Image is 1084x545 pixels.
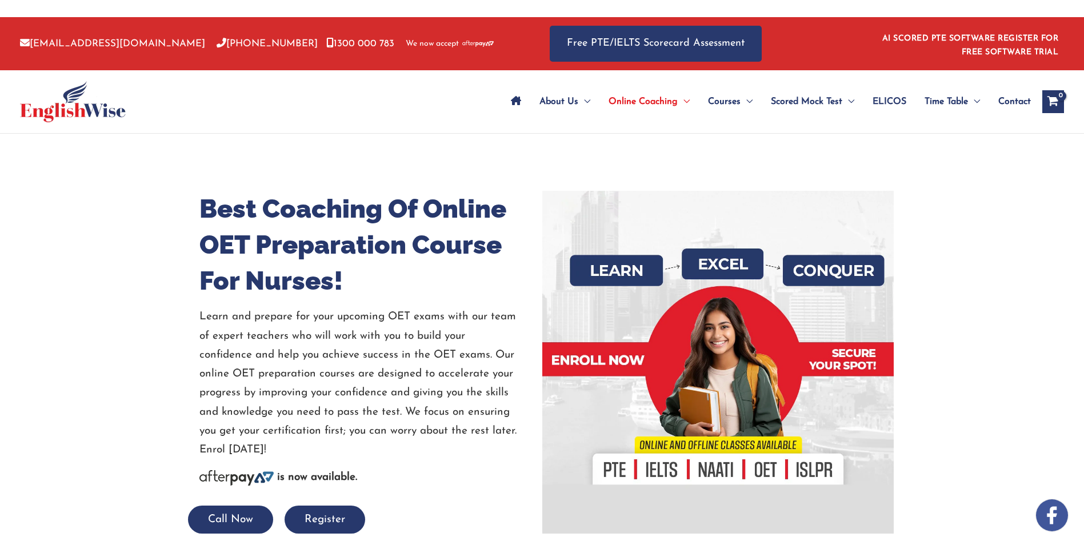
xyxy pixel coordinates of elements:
[217,39,318,49] a: [PHONE_NUMBER]
[199,307,534,459] p: Learn and prepare for your upcoming OET exams with our team of expert teachers who will work with...
[873,82,906,122] span: ELICOS
[1042,90,1064,113] a: View Shopping Cart, empty
[462,41,494,47] img: Afterpay-Logo
[678,82,690,122] span: Menu Toggle
[968,82,980,122] span: Menu Toggle
[20,81,126,122] img: cropped-ew-logo
[578,82,590,122] span: Menu Toggle
[875,25,1064,62] aside: Header Widget 1
[285,506,365,534] button: Register
[842,82,854,122] span: Menu Toggle
[502,82,1031,122] nav: Site Navigation: Main Menu
[915,82,989,122] a: Time TableMenu Toggle
[20,39,205,49] a: [EMAIL_ADDRESS][DOMAIN_NAME]
[199,191,534,299] h1: Best Coaching Of Online OET Preparation Course For Nurses!
[188,514,273,525] a: Call Now
[771,82,842,122] span: Scored Mock Test
[998,82,1031,122] span: Contact
[539,82,578,122] span: About Us
[863,82,915,122] a: ELICOS
[550,26,762,62] a: Free PTE/IELTS Scorecard Assessment
[599,82,699,122] a: Online CoachingMenu Toggle
[285,514,365,525] a: Register
[530,82,599,122] a: About UsMenu Toggle
[699,82,762,122] a: CoursesMenu Toggle
[406,38,459,50] span: We now accept
[762,82,863,122] a: Scored Mock TestMenu Toggle
[277,472,357,483] b: is now available.
[925,82,968,122] span: Time Table
[199,470,274,486] img: Afterpay-Logo
[989,82,1031,122] a: Contact
[609,82,678,122] span: Online Coaching
[882,34,1059,57] a: AI SCORED PTE SOFTWARE REGISTER FOR FREE SOFTWARE TRIAL
[326,39,394,49] a: 1300 000 783
[188,506,273,534] button: Call Now
[708,82,741,122] span: Courses
[741,82,753,122] span: Menu Toggle
[1036,499,1068,531] img: white-facebook.png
